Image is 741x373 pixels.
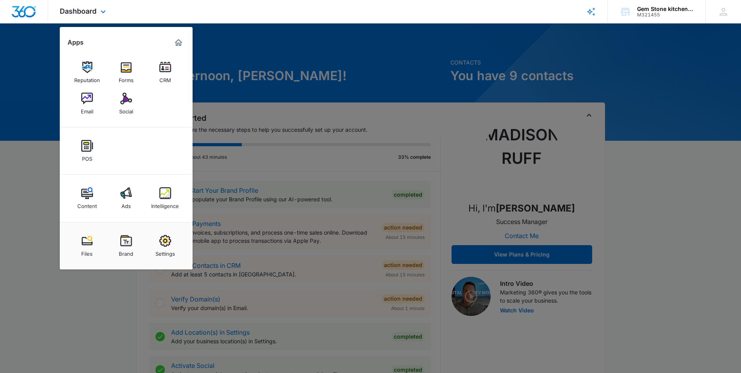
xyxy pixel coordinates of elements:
[637,6,694,12] div: account name
[159,73,171,83] div: CRM
[60,7,96,15] span: Dashboard
[151,199,179,209] div: Intelligence
[150,231,180,261] a: Settings
[119,73,134,83] div: Forms
[81,104,93,115] div: Email
[72,89,102,118] a: Email
[72,183,102,213] a: Content
[72,136,102,166] a: POS
[111,183,141,213] a: Ads
[150,183,180,213] a: Intelligence
[121,199,131,209] div: Ads
[72,231,102,261] a: Files
[637,12,694,18] div: account id
[111,57,141,87] a: Forms
[172,36,185,49] a: Marketing 360® Dashboard
[111,231,141,261] a: Brand
[150,57,180,87] a: CRM
[68,39,84,46] h2: Apps
[119,247,133,257] div: Brand
[77,199,97,209] div: Content
[81,247,93,257] div: Files
[82,152,92,162] div: POS
[111,89,141,118] a: Social
[74,73,100,83] div: Reputation
[119,104,133,115] div: Social
[72,57,102,87] a: Reputation
[155,247,175,257] div: Settings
